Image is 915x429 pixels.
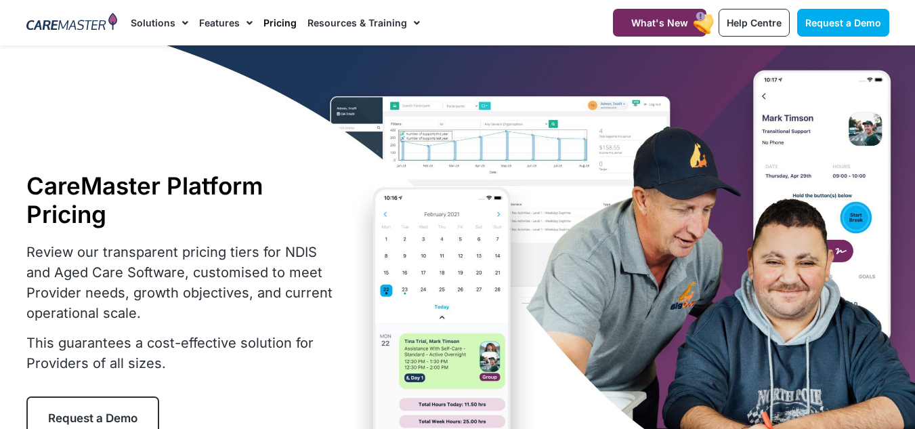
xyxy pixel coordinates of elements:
[26,13,118,33] img: CareMaster Logo
[26,242,335,323] p: Review our transparent pricing tiers for NDIS and Aged Care Software, customised to meet Provider...
[727,17,782,28] span: Help Centre
[26,171,335,228] h1: CareMaster Platform Pricing
[48,411,137,425] span: Request a Demo
[719,9,790,37] a: Help Centre
[26,333,335,373] p: This guarantees a cost-effective solution for Providers of all sizes.
[631,17,688,28] span: What's New
[613,9,706,37] a: What's New
[797,9,889,37] a: Request a Demo
[805,17,881,28] span: Request a Demo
